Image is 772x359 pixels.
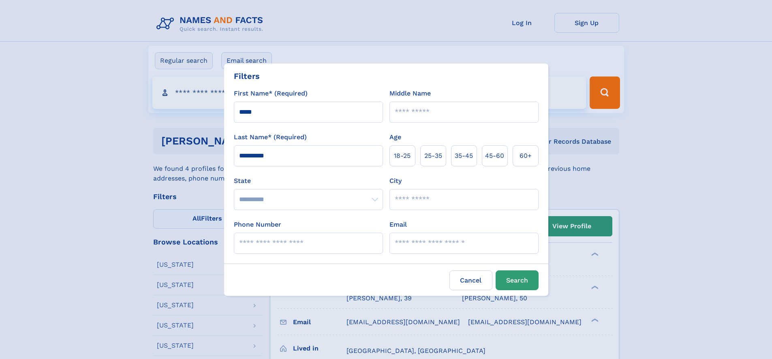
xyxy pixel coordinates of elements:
[520,151,532,161] span: 60+
[234,176,383,186] label: State
[234,70,260,82] div: Filters
[455,151,473,161] span: 35‑45
[389,89,431,98] label: Middle Name
[389,220,407,229] label: Email
[424,151,442,161] span: 25‑35
[234,132,307,142] label: Last Name* (Required)
[234,220,281,229] label: Phone Number
[449,270,492,290] label: Cancel
[389,132,401,142] label: Age
[394,151,411,161] span: 18‑25
[234,89,308,98] label: First Name* (Required)
[496,270,539,290] button: Search
[485,151,504,161] span: 45‑60
[389,176,402,186] label: City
